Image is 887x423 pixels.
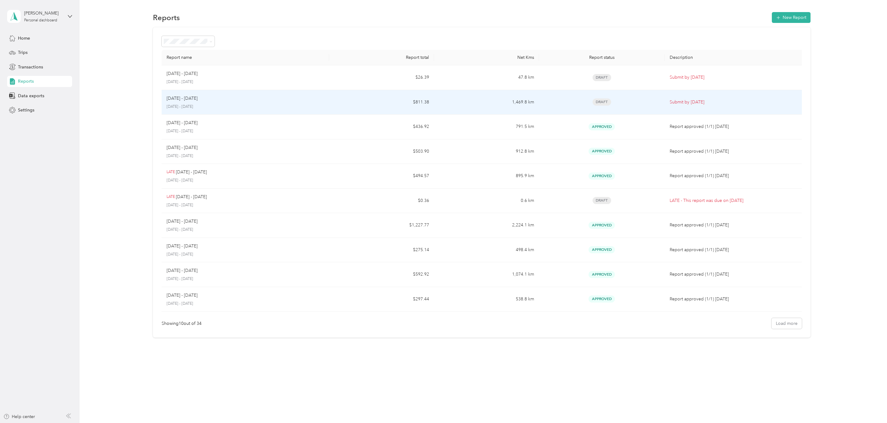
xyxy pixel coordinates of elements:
p: [DATE] - [DATE] [167,276,324,282]
p: Report approved (1/1) [DATE] [670,246,800,253]
iframe: Everlance-gr Chat Button Frame [852,388,887,423]
td: 538.8 km [434,287,539,312]
p: [DATE] - [DATE] [167,79,324,85]
span: Approved [589,271,615,278]
p: [DATE] - [DATE] [167,218,198,225]
p: [DATE] - [DATE] [176,194,207,200]
p: Report approved (1/1) [DATE] [670,296,800,303]
p: [DATE] - [DATE] [167,95,198,102]
td: $297.44 [329,287,434,312]
p: Submit by [DATE] [670,74,800,81]
td: $436.92 [329,115,434,139]
span: Draft [593,98,611,106]
p: LATE [167,169,175,175]
button: New Report [772,12,811,23]
p: [DATE] - [DATE] [167,203,324,208]
div: Showing 10 out of 34 [162,320,202,327]
td: $0.36 [329,189,434,213]
p: Report approved (1/1) [DATE] [670,123,800,130]
span: Trips [18,49,28,56]
p: [DATE] - [DATE] [167,252,324,257]
p: Report approved (1/1) [DATE] [670,271,800,278]
span: Reports [18,78,34,85]
p: [DATE] - [DATE] [167,292,198,299]
p: [DATE] - [DATE] [167,243,198,250]
td: $592.92 [329,262,434,287]
td: $275.14 [329,238,434,263]
td: 47.8 km [434,65,539,90]
span: Approved [589,148,615,155]
th: Report total [329,50,434,65]
p: Report approved (1/1) [DATE] [670,148,800,155]
td: 2,224.1 km [434,213,539,238]
p: [DATE] - [DATE] [167,301,324,307]
p: Report approved (1/1) [DATE] [670,172,800,179]
p: [DATE] - [DATE] [167,104,324,110]
div: Report status [544,55,660,60]
td: $811.38 [329,90,434,115]
td: $494.57 [329,164,434,189]
button: Load more [772,318,802,329]
p: LATE [167,194,175,200]
td: 791.5 km [434,115,539,139]
button: Help center [3,413,35,420]
p: [DATE] - [DATE] [167,178,324,183]
p: Submit by [DATE] [670,99,800,106]
p: [DATE] - [DATE] [167,267,198,274]
th: Report name [162,50,329,65]
td: 0.6 km [434,189,539,213]
td: 498.4 km [434,238,539,263]
span: Draft [593,197,611,204]
span: Draft [593,74,611,81]
p: [DATE] - [DATE] [167,120,198,126]
p: [DATE] - [DATE] [167,129,324,134]
p: LATE - This report was due on [DATE] [670,197,800,204]
th: Net Kms [434,50,539,65]
th: Description [665,50,805,65]
span: Approved [589,246,615,253]
span: Approved [589,123,615,130]
span: Settings [18,107,34,113]
td: 1,469.8 km [434,90,539,115]
td: $26.39 [329,65,434,90]
td: 912.8 km [434,139,539,164]
p: [DATE] - [DATE] [167,153,324,159]
h1: Reports [153,14,180,21]
p: [DATE] - [DATE] [167,144,198,151]
td: $503.90 [329,139,434,164]
span: Approved [589,295,615,303]
span: Home [18,35,30,41]
span: Approved [589,172,615,180]
span: Approved [589,222,615,229]
div: [PERSON_NAME] [24,10,63,16]
span: Data exports [18,93,44,99]
p: [DATE] - [DATE] [167,227,324,233]
span: Transactions [18,64,43,70]
td: 895.9 km [434,164,539,189]
p: [DATE] - [DATE] [176,169,207,176]
td: 1,074.1 km [434,262,539,287]
p: [DATE] - [DATE] [167,70,198,77]
td: $1,227.77 [329,213,434,238]
div: Personal dashboard [24,19,57,22]
p: Report approved (1/1) [DATE] [670,222,800,229]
